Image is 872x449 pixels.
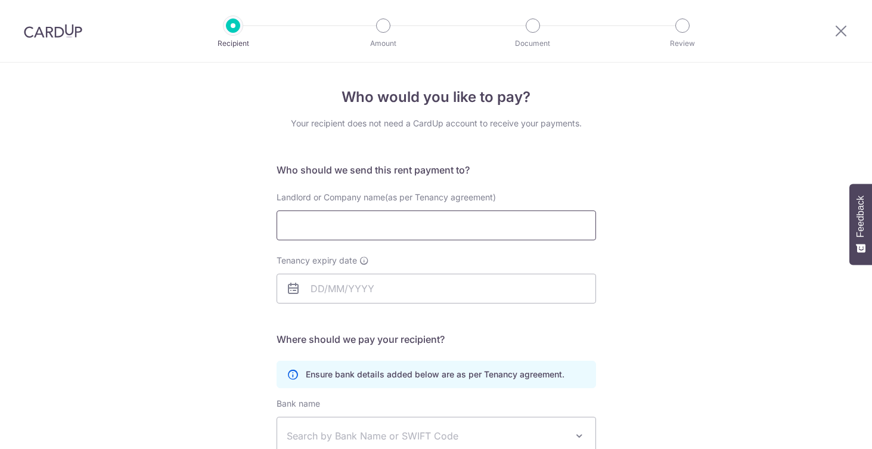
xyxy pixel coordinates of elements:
h5: Where should we pay your recipient? [277,332,596,346]
input: DD/MM/YYYY [277,274,596,304]
p: Amount [339,38,427,49]
p: Ensure bank details added below are as per Tenancy agreement. [306,369,564,380]
img: CardUp [24,24,82,38]
button: Feedback - Show survey [849,184,872,265]
span: Help [30,8,54,19]
p: Recipient [189,38,277,49]
span: Tenancy expiry date [277,255,357,267]
span: Feedback [855,196,866,237]
p: Review [638,38,727,49]
div: Your recipient does not need a CardUp account to receive your payments. [277,117,596,129]
h4: Who would you like to pay? [277,86,596,108]
span: Search by Bank Name or SWIFT Code [287,429,567,443]
p: Document [489,38,577,49]
span: Landlord or Company name(as per Tenancy agreement) [277,192,496,202]
label: Bank name [277,398,320,410]
h5: Who should we send this rent payment to? [277,163,596,177]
